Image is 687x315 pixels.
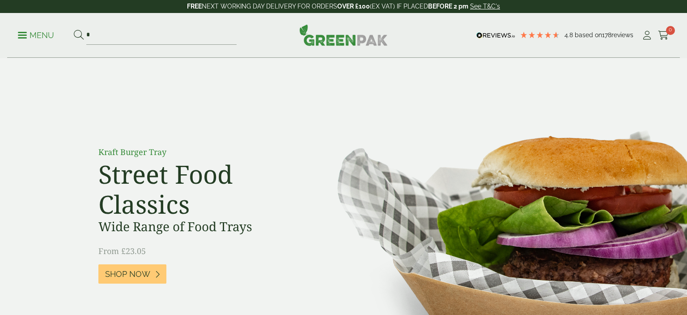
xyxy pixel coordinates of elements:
[98,146,300,158] p: Kraft Burger Tray
[187,3,202,10] strong: FREE
[98,219,300,234] h3: Wide Range of Food Trays
[428,3,468,10] strong: BEFORE 2 pm
[564,31,575,39] span: 4.8
[641,31,653,40] i: My Account
[98,264,166,284] a: Shop Now
[105,269,150,279] span: Shop Now
[18,30,54,39] a: Menu
[98,159,300,219] h2: Street Food Classics
[299,24,388,46] img: GreenPak Supplies
[575,31,602,39] span: Based on
[470,3,500,10] a: See T&C's
[611,31,633,39] span: reviews
[476,32,515,39] img: REVIEWS.io
[658,31,669,40] i: Cart
[666,26,675,35] span: 0
[337,3,370,10] strong: OVER £100
[602,31,611,39] span: 178
[98,246,146,256] span: From £23.05
[520,31,560,39] div: 4.78 Stars
[18,30,54,41] p: Menu
[658,29,669,42] a: 0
